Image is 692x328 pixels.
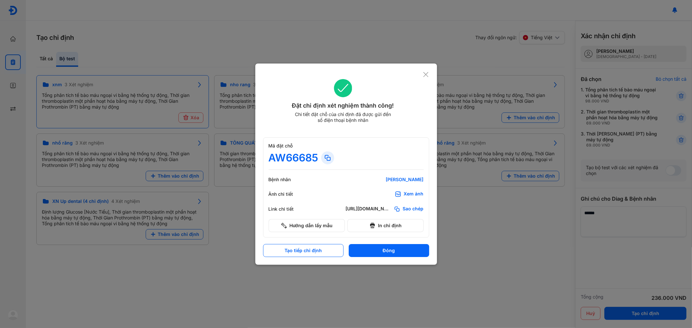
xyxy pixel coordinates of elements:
[263,101,423,110] div: Đặt chỉ định xét nghiệm thành công!
[292,111,394,123] div: Chi tiết đặt chỗ của chỉ định đã được gửi đến số điện thoại bệnh nhân
[269,151,319,164] div: AW66685
[269,191,308,197] div: Ảnh chi tiết
[269,219,345,232] button: Hướng dẫn lấy mẫu
[349,244,429,257] button: Đóng
[347,219,424,232] button: In chỉ định
[404,191,424,197] div: Xem ảnh
[269,206,308,212] div: Link chi tiết
[269,177,308,182] div: Bệnh nhân
[403,206,424,212] span: Sao chép
[263,244,344,257] button: Tạo tiếp chỉ định
[346,177,424,182] div: [PERSON_NAME]
[269,143,424,149] div: Mã đặt chỗ
[346,206,391,212] div: [URL][DOMAIN_NAME]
